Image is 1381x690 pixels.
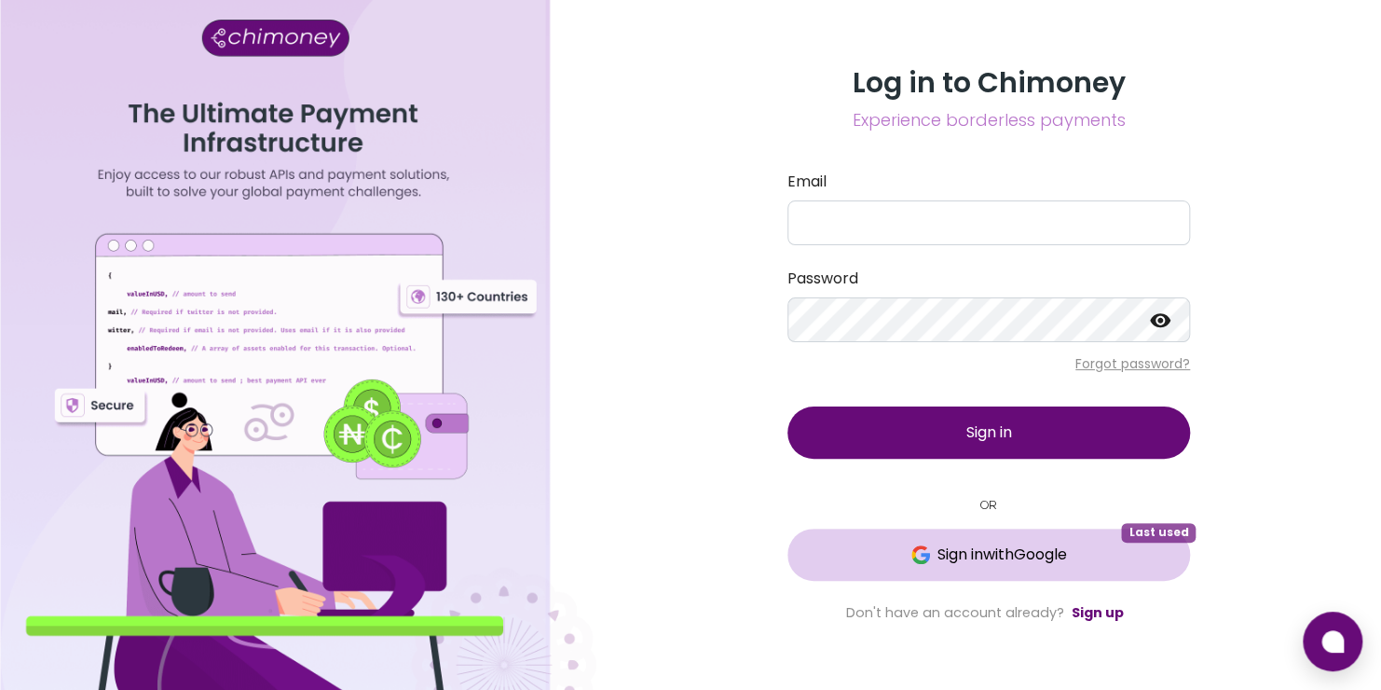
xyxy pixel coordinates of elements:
[937,544,1067,566] span: Sign in with Google
[787,354,1190,373] p: Forgot password?
[1072,603,1124,622] a: Sign up
[787,107,1190,133] span: Experience borderless payments
[1121,523,1196,542] span: Last used
[1303,612,1362,671] button: Open chat window
[787,66,1190,100] h3: Log in to Chimoney
[966,421,1012,443] span: Sign in
[911,545,930,564] img: Google
[787,529,1190,581] button: GoogleSign inwithGoogleLast used
[846,603,1064,622] span: Don't have an account already?
[787,171,1190,193] label: Email
[787,496,1190,514] small: OR
[787,407,1190,459] button: Sign in
[787,268,1190,290] label: Password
